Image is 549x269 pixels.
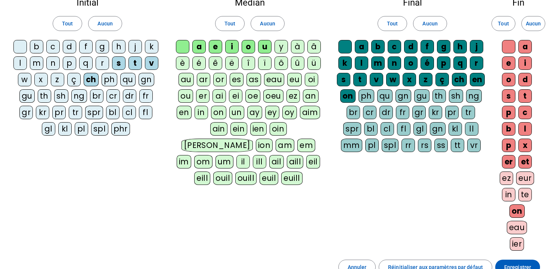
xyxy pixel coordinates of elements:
[413,122,427,136] div: gl
[300,106,320,119] div: aim
[197,73,210,86] div: ar
[213,73,227,86] div: or
[112,40,125,53] div: h
[177,155,191,168] div: im
[209,40,222,53] div: e
[518,122,532,136] div: l
[305,73,318,86] div: oi
[19,89,35,103] div: gu
[225,40,239,53] div: i
[120,73,136,86] div: qu
[307,40,321,53] div: â
[122,106,136,119] div: cl
[192,56,206,70] div: é
[432,89,446,103] div: th
[502,188,515,201] div: in
[225,56,239,70] div: ë
[422,19,437,28] span: Aucun
[502,73,515,86] div: o
[404,56,418,70] div: o
[347,106,360,119] div: br
[453,40,467,53] div: h
[429,106,442,119] div: kr
[260,171,278,185] div: euil
[194,171,210,185] div: eill
[242,56,255,70] div: î
[90,89,103,103] div: br
[79,56,93,70] div: q
[377,89,393,103] div: qu
[265,106,279,119] div: ey
[250,122,267,136] div: ien
[85,106,103,119] div: spr
[194,155,213,168] div: om
[139,73,154,86] div: gn
[359,89,374,103] div: ph
[518,73,532,86] div: d
[287,155,304,168] div: aill
[437,40,450,53] div: g
[145,40,158,53] div: k
[274,40,288,53] div: y
[453,56,467,70] div: q
[63,40,76,53] div: d
[71,89,87,103] div: ng
[502,122,515,136] div: b
[518,155,532,168] div: et
[276,139,294,152] div: am
[419,73,432,86] div: z
[179,73,194,86] div: au
[518,56,532,70] div: i
[256,139,273,152] div: ion
[182,139,253,152] div: [PERSON_NAME]
[13,56,27,70] div: l
[337,73,350,86] div: s
[507,221,527,234] div: eau
[19,106,33,119] div: gr
[106,106,120,119] div: bl
[370,73,383,86] div: v
[412,106,426,119] div: gr
[371,40,385,53] div: b
[466,89,482,103] div: ng
[381,122,394,136] div: cl
[509,204,525,218] div: on
[274,56,288,70] div: ô
[96,56,109,70] div: r
[112,56,125,70] div: s
[236,155,250,168] div: il
[291,40,304,53] div: à
[211,106,226,119] div: on
[178,89,193,103] div: ou
[355,56,368,70] div: l
[378,16,407,31] button: Tout
[303,89,319,103] div: an
[521,16,545,31] button: Aucun
[196,89,210,103] div: er
[467,139,481,152] div: vr
[449,89,463,103] div: sh
[452,73,467,86] div: ch
[36,106,49,119] div: kr
[242,40,255,53] div: o
[281,171,302,185] div: euill
[365,139,379,152] div: pl
[18,73,31,86] div: w
[230,122,247,136] div: ein
[286,89,300,103] div: ez
[510,237,524,251] div: ier
[195,106,208,119] div: in
[215,155,233,168] div: um
[502,89,515,103] div: s
[260,19,275,28] span: Aucun
[465,122,478,136] div: ll
[245,89,260,103] div: oe
[102,73,117,86] div: ph
[343,122,361,136] div: spr
[145,56,158,70] div: v
[516,171,534,185] div: eur
[526,19,541,28] span: Aucun
[498,19,509,28] span: Tout
[38,89,51,103] div: th
[306,155,320,168] div: eil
